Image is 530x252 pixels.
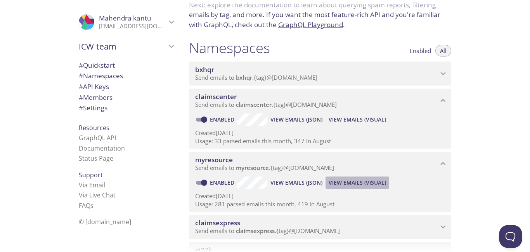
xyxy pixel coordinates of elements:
[79,103,107,112] span: Settings
[79,61,115,70] span: Quickstart
[329,178,386,187] span: View Emails (Visual)
[189,89,451,113] div: claimscenter namespace
[189,152,451,176] div: myresource namespace
[79,103,83,112] span: #
[326,177,389,189] button: View Emails (Visual)
[73,103,180,113] div: Team Settings
[278,20,343,29] a: GraphQL Playground
[73,92,180,103] div: Members
[195,164,334,171] span: Send emails to . {tag} @[DOMAIN_NAME]
[195,65,214,74] span: bxhqr
[73,81,180,92] div: API Keys
[236,101,272,108] span: claimscenter
[195,192,445,200] p: Created [DATE]
[79,134,116,142] a: GraphQL API
[329,115,386,124] span: View Emails (Visual)
[79,181,105,189] a: Via Email
[79,144,125,153] a: Documentation
[499,225,522,248] iframe: Help Scout Beacon - Open
[195,227,340,235] span: Send emails to . {tag} @[DOMAIN_NAME]
[195,74,317,81] span: Send emails to . {tag} @[DOMAIN_NAME]
[73,36,180,57] div: ICW team
[99,22,166,30] p: [EMAIL_ADDRESS][DOMAIN_NAME]
[79,93,113,102] span: Members
[79,191,116,199] a: Via Live Chat
[79,171,103,179] span: Support
[195,101,337,108] span: Send emails to . {tag} @[DOMAIN_NAME]
[435,45,451,57] button: All
[79,123,109,132] span: Resources
[270,115,322,124] span: View Emails (JSON)
[267,113,326,126] button: View Emails (JSON)
[236,164,269,171] span: myresource
[79,61,83,70] span: #
[99,14,151,22] span: Mahendra kantu
[195,200,445,208] p: Usage: 281 parsed emails this month, 419 in August
[73,70,180,81] div: Namespaces
[326,113,389,126] button: View Emails (Visual)
[209,116,237,123] a: Enabled
[405,45,436,57] button: Enabled
[79,71,123,80] span: Namespaces
[189,62,451,86] div: bxhqr namespace
[195,155,233,164] span: myresource
[79,154,113,163] a: Status Page
[189,39,270,57] h1: Namespaces
[79,218,131,226] span: © [DOMAIN_NAME]
[90,201,94,210] span: s
[195,92,237,101] span: claimscenter
[79,71,83,80] span: #
[79,201,94,210] a: FAQ
[79,93,83,102] span: #
[79,41,166,52] span: ICW team
[195,129,445,137] p: Created [DATE]
[79,82,83,91] span: #
[189,215,451,239] div: claimsexpress namespace
[195,137,445,145] p: Usage: 33 parsed emails this month, 347 in August
[73,9,180,35] div: Mahendra kantu
[267,177,326,189] button: View Emails (JSON)
[236,74,252,81] span: bxhqr
[195,218,240,227] span: claimsexpress
[270,178,322,187] span: View Emails (JSON)
[73,60,180,71] div: Quickstart
[209,179,237,186] a: Enabled
[236,227,275,235] span: claimsexpress
[79,82,109,91] span: API Keys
